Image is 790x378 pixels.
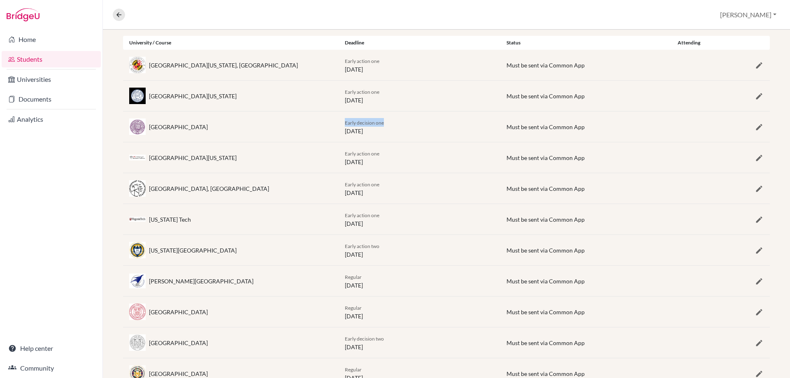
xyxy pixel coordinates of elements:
div: [DATE] [339,303,500,320]
span: Must be sent via Common App [507,308,585,315]
div: [US_STATE][GEOGRAPHIC_DATA] [149,246,237,255]
span: Regular [345,366,362,373]
span: Must be sent via Common App [507,370,585,377]
a: Students [2,51,101,67]
div: [DATE] [339,149,500,166]
span: Early action one [345,212,379,218]
div: [GEOGRAPHIC_DATA] [149,308,208,316]
img: us_usc_n_44g3s8.jpeg [129,155,146,161]
span: Must be sent via Common App [507,278,585,285]
div: [DATE] [339,272,500,290]
div: University / Course [123,39,339,46]
span: Early decision two [345,336,384,342]
span: Regular [345,305,362,311]
span: Must be sent via Common App [507,185,585,192]
img: us_purd_to3ajwzr.jpeg [129,180,146,196]
span: Must be sent via Common App [507,216,585,223]
img: us_cor_p_98w037.jpeg [129,304,146,320]
span: Must be sent via Common App [507,62,585,69]
div: [DATE] [339,334,500,351]
a: Home [2,31,101,48]
div: Attending [662,39,716,46]
div: [DATE] [339,241,500,259]
div: [GEOGRAPHIC_DATA] [149,339,208,347]
span: Early action two [345,243,379,249]
span: Must be sent via Common App [507,123,585,130]
a: Community [2,360,101,376]
a: Universities [2,71,101,88]
div: [US_STATE] Tech [149,215,191,224]
div: [GEOGRAPHIC_DATA] [149,123,208,131]
span: Early action one [345,181,379,188]
span: Must be sent via Common App [507,247,585,254]
span: Must be sent via Common App [507,154,585,161]
div: [DATE] [339,180,500,197]
div: [DATE] [339,87,500,104]
div: Status [500,39,662,46]
span: Must be sent via Common App [507,93,585,100]
div: [GEOGRAPHIC_DATA][US_STATE] [149,153,237,162]
div: Deadline [339,39,500,46]
img: us_ill_l_fdlyzs.jpeg [129,88,146,104]
span: Must be sent via Common App [507,339,585,346]
div: [PERSON_NAME][GEOGRAPHIC_DATA] [149,277,253,285]
div: [GEOGRAPHIC_DATA] [149,369,208,378]
div: [GEOGRAPHIC_DATA], [GEOGRAPHIC_DATA] [149,184,269,193]
a: Documents [2,91,101,107]
div: [GEOGRAPHIC_DATA][US_STATE], [GEOGRAPHIC_DATA] [149,61,298,70]
div: [DATE] [339,56,500,74]
span: Regular [345,274,362,280]
img: us_gate_0sbr2r_j.jpeg [129,242,146,258]
img: us_rice_691lcudw.jpeg [129,334,146,350]
a: Help center [2,340,101,357]
div: [DATE] [339,118,500,135]
button: [PERSON_NAME] [716,7,780,23]
img: us_umd_61blo108.jpeg [129,57,146,73]
span: Early decision one [345,120,384,126]
span: Early action one [345,58,379,64]
span: Early action one [345,89,379,95]
div: [DATE] [339,211,500,228]
img: us_olin_lum12fp3.jpeg [129,274,146,289]
div: [GEOGRAPHIC_DATA][US_STATE] [149,92,237,100]
span: Early action one [345,151,379,157]
img: Bridge-U [7,8,39,21]
a: Analytics [2,111,101,128]
img: us_nor_xmt26504.jpeg [129,118,146,135]
img: us_vt_68jvz9yv.png [129,217,146,222]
